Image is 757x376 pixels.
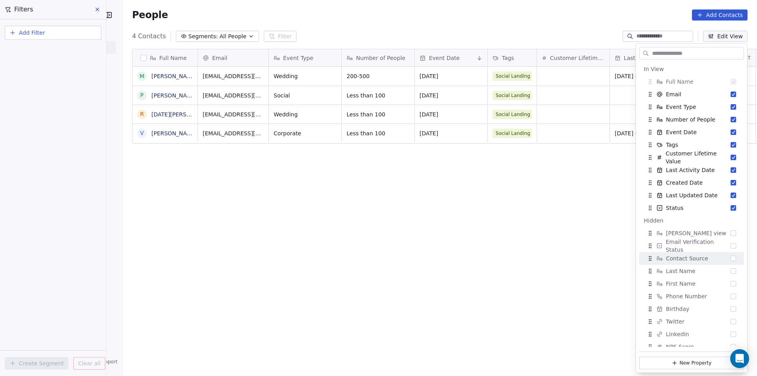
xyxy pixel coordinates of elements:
span: 4 Contacts [132,32,166,41]
div: Full Name [132,49,198,66]
span: Segments: [188,32,218,41]
span: People [132,9,168,21]
span: [DATE] 10:01 AM [688,110,751,118]
span: [PERSON_NAME] view [666,229,726,237]
span: IST [743,55,751,61]
div: Last Name [639,265,744,277]
span: Social Landing Page [492,129,532,138]
div: Hidden [644,217,739,224]
span: Email [666,90,681,98]
div: Event Type [269,49,341,66]
span: Less than 100 [347,92,410,99]
span: Wedding [274,72,337,80]
div: P [140,91,144,99]
span: [EMAIL_ADDRESS][DOMAIN_NAME] [203,129,264,137]
a: [DATE][PERSON_NAME] [151,111,216,118]
span: Event Type [666,103,696,111]
span: Tags [666,141,678,149]
span: Social [274,92,337,99]
span: Last Name [666,267,695,275]
span: Event Date [666,128,697,136]
span: Customer Lifetime Value [666,150,731,165]
span: Corporate [274,129,337,137]
div: Email Verification Status [639,239,744,252]
a: [PERSON_NAME] [151,130,197,137]
span: Twitter [666,318,684,325]
div: Email [639,88,744,101]
div: LinkedIn [639,328,744,340]
span: [DATE] [420,92,483,99]
span: Number of People [356,54,405,62]
span: Customer Lifetime Value [550,54,605,62]
div: Last Activity Date [639,164,744,176]
span: Tags [502,54,514,62]
span: Social Landing Page [492,71,532,81]
span: [DATE] [420,72,483,80]
div: V [140,129,144,137]
div: NPS Score [639,340,744,353]
span: Full Name [159,54,187,62]
div: R [140,110,144,118]
div: Event Date [639,126,744,138]
span: 200-500 [347,72,410,80]
div: Birthday [639,303,744,315]
span: Social Landing Page [492,91,532,100]
div: Event Date [415,49,487,66]
a: Help & Support [73,359,117,365]
span: [DATE] 05:23 PM [615,72,678,80]
div: Open Intercom Messenger [730,349,749,368]
span: Status [666,204,684,212]
a: [PERSON_NAME] [151,73,197,79]
span: Email Verification Status [666,238,731,254]
span: Help & Support [81,359,117,365]
div: In View [644,65,739,73]
span: [DATE] 01:37 PM [688,72,751,80]
span: Wedding [274,110,337,118]
span: All People [220,32,246,41]
span: Event Type [283,54,313,62]
div: Last Activity DateIST [610,49,682,66]
button: Add Contacts [692,9,748,21]
div: Event Type [639,101,744,113]
span: Email [212,54,227,62]
span: Contact Source [666,254,708,262]
span: [DATE] 04:15 PM [688,129,751,137]
span: Event Date [429,54,460,62]
span: Less than 100 [347,110,410,118]
span: Created Date [666,179,703,187]
span: Full Name [666,78,694,86]
span: NPS Score [666,343,694,351]
div: Status [639,202,744,214]
div: Email [198,49,268,66]
span: First Name [666,280,695,288]
span: [EMAIL_ADDRESS][DOMAIN_NAME] [203,72,264,80]
div: Full Name [639,75,744,88]
div: Phone Number [639,290,744,303]
div: Contact Source [639,252,744,265]
div: Customer Lifetime Value [537,49,610,66]
span: LinkedIn [666,330,689,338]
span: [DATE] 06:49 PM [615,129,678,137]
span: [EMAIL_ADDRESS][DOMAIN_NAME] [203,110,264,118]
div: Number of People [342,49,414,66]
span: [DATE] [420,129,483,137]
div: Twitter [639,315,744,328]
div: [PERSON_NAME] view [639,227,744,239]
div: Number of People [639,113,744,126]
span: Number of People [666,116,715,123]
span: Social Landing Page [492,110,532,119]
span: [DATE] 08:43 PM [688,92,751,99]
div: Tags [639,138,744,151]
span: [EMAIL_ADDRESS][DOMAIN_NAME] [203,92,264,99]
span: Phone Number [666,292,707,300]
span: Last Activity Date [624,54,670,62]
div: Customer Lifetime Value [639,151,744,164]
div: Tags [488,49,537,66]
a: [PERSON_NAME] [151,92,197,99]
button: New Property [639,357,744,369]
div: Last Updated Date [639,189,744,202]
span: Less than 100 [347,129,410,137]
div: M [140,72,144,80]
div: grid [132,67,198,361]
div: Created Date [639,176,744,189]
